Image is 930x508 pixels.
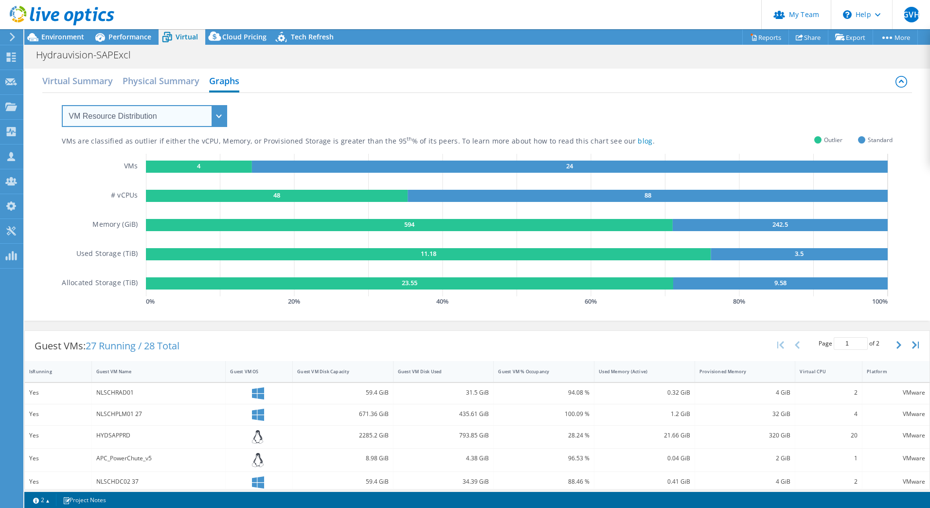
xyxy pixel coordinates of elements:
[904,7,919,22] span: GVH
[638,136,652,145] a: blog
[498,453,590,464] div: 96.53 %
[124,161,138,173] h5: VMs
[96,409,221,419] div: NLSCHPLM01 27
[146,297,155,306] text: 0 %
[398,368,478,375] div: Guest VM Disk Used
[41,32,84,41] span: Environment
[742,30,789,45] a: Reports
[92,219,138,231] h5: Memory (GiB)
[111,190,138,202] h5: # vCPUs
[222,32,267,41] span: Cloud Pricing
[420,249,436,258] text: 11.18
[297,368,377,375] div: Guest VM Disk Capacity
[599,368,679,375] div: Used Memory (Active)
[699,409,791,419] div: 32 GiB
[699,476,791,487] div: 4 GiB
[733,297,745,306] text: 80 %
[146,296,893,306] svg: GaugeChartPercentageAxisTexta
[273,191,280,200] text: 48
[197,162,201,170] text: 4
[398,476,489,487] div: 34.39 GiB
[498,387,590,398] div: 94.08 %
[867,368,913,375] div: Platform
[56,494,113,506] a: Project Notes
[29,409,87,419] div: Yes
[795,249,804,258] text: 3.5
[599,387,690,398] div: 0.32 GiB
[29,476,87,487] div: Yes
[26,494,56,506] a: 2
[699,453,791,464] div: 2 GiB
[772,220,788,229] text: 242.5
[297,387,389,398] div: 59.4 GiB
[29,430,87,441] div: Yes
[404,220,415,229] text: 594
[699,368,779,375] div: Provisioned Memory
[42,71,113,91] h2: Virtual Summary
[398,430,489,441] div: 793.85 GiB
[498,368,578,375] div: Guest VM % Occupancy
[843,10,852,19] svg: \n
[402,278,417,287] text: 23.55
[29,387,87,398] div: Yes
[644,191,651,200] text: 88
[498,430,590,441] div: 28.24 %
[867,409,925,419] div: VMware
[599,453,690,464] div: 0.04 GiB
[599,409,690,419] div: 1.2 GiB
[828,30,873,45] a: Export
[96,476,221,487] div: NLSCHDC02 37
[699,430,791,441] div: 320 GiB
[32,50,146,60] h1: Hydrauvision-SAPExcl
[800,453,858,464] div: 1
[585,297,597,306] text: 60 %
[867,430,925,441] div: VMware
[297,453,389,464] div: 8.98 GiB
[824,134,842,145] span: Outlier
[209,71,239,92] h2: Graphs
[407,135,412,142] sup: th
[108,32,151,41] span: Performance
[498,409,590,419] div: 100.09 %
[774,278,787,287] text: 9.58
[398,453,489,464] div: 4.38 GiB
[288,297,300,306] text: 20 %
[566,162,573,170] text: 24
[297,476,389,487] div: 59.4 GiB
[29,453,87,464] div: Yes
[123,71,199,91] h2: Physical Summary
[86,339,179,352] span: 27 Running / 28 Total
[498,476,590,487] div: 88.46 %
[800,430,858,441] div: 20
[800,387,858,398] div: 2
[398,387,489,398] div: 31.5 GiB
[788,30,828,45] a: Share
[230,368,276,375] div: Guest VM OS
[25,331,189,361] div: Guest VMs:
[800,476,858,487] div: 2
[96,430,221,441] div: HYDSAPPRD
[819,337,879,350] span: Page of
[872,297,888,306] text: 100 %
[834,337,868,350] input: jump to page
[599,476,690,487] div: 0.41 GiB
[297,430,389,441] div: 2285.2 GiB
[291,32,334,41] span: Tech Refresh
[62,137,703,146] div: VMs are classified as outlier if either the vCPU, Memory, or Provisioned Storage is greater than ...
[800,368,846,375] div: Virtual CPU
[867,387,925,398] div: VMware
[96,387,221,398] div: NLSCHRAD01
[867,476,925,487] div: VMware
[699,387,791,398] div: 4 GiB
[868,134,893,145] span: Standard
[867,453,925,464] div: VMware
[876,339,879,347] span: 2
[800,409,858,419] div: 4
[398,409,489,419] div: 435.61 GiB
[96,368,210,375] div: Guest VM Name
[96,453,221,464] div: APC_PowerChute_v5
[436,297,448,306] text: 40 %
[176,32,198,41] span: Virtual
[873,30,918,45] a: More
[76,248,138,260] h5: Used Storage (TiB)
